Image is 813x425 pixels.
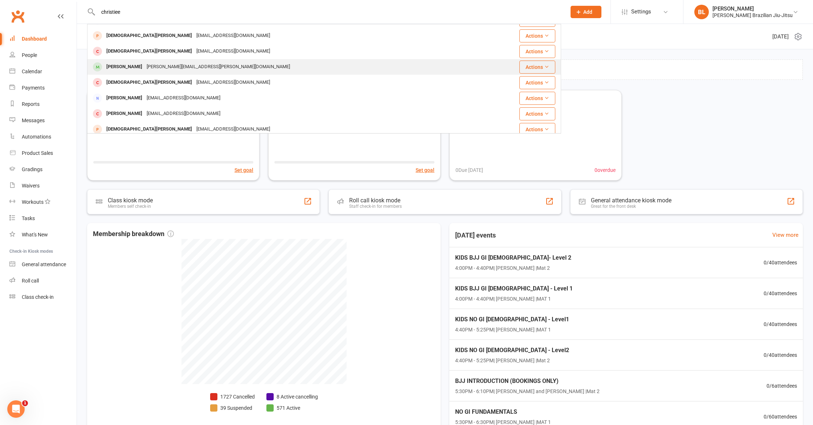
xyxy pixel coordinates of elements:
span: Add [583,9,592,15]
span: 0 Due [DATE] [455,166,483,174]
div: Great for the front desk [591,204,671,209]
div: [EMAIL_ADDRESS][DOMAIN_NAME] [194,30,272,41]
button: Set goal [416,166,434,174]
li: 571 Active [266,404,318,412]
button: Set goal [234,166,253,174]
div: [PERSON_NAME][EMAIL_ADDRESS][PERSON_NAME][DOMAIN_NAME] [144,62,292,72]
button: Actions [519,29,555,42]
a: Reports [9,96,77,112]
div: Reports [22,101,40,107]
span: 0 / 40 attendees [764,289,797,297]
div: [DEMOGRAPHIC_DATA][PERSON_NAME] [104,46,194,57]
div: Tasks [22,215,35,221]
a: Gradings [9,161,77,178]
span: 4:00PM - 4:40PM | [PERSON_NAME] | MAT 1 [455,295,573,303]
a: Waivers [9,178,77,194]
div: Roll call kiosk mode [349,197,402,204]
a: General attendance kiosk mode [9,256,77,273]
div: [EMAIL_ADDRESS][DOMAIN_NAME] [194,77,272,88]
span: 4:00PM - 4:40PM | [PERSON_NAME] | Mat 2 [455,264,571,272]
button: Actions [519,61,555,74]
a: Workouts [9,194,77,210]
span: KIDS BJJ GI [DEMOGRAPHIC_DATA]- Level 2 [455,253,571,263]
a: Product Sales [9,145,77,161]
span: BJJ INTRODUCTION (BOOKINGS ONLY) [455,376,600,386]
div: [PERSON_NAME] [104,108,144,119]
iframe: Intercom live chat [7,400,25,418]
button: Actions [519,45,555,58]
li: 8 Active cancelling [266,393,318,401]
a: Dashboard [9,31,77,47]
div: Roll call [22,278,39,284]
div: General attendance [22,261,66,267]
div: Class kiosk mode [108,197,153,204]
div: [PERSON_NAME] Brazilian Jiu-Jitsu [712,12,793,18]
button: Actions [519,76,555,89]
span: NO GI FUNDAMENTALS [455,407,551,417]
div: What's New [22,232,48,238]
li: 39 Suspended [210,404,255,412]
div: [PERSON_NAME] [712,5,793,12]
div: Dashboard [22,36,47,42]
span: KIDS NO GI [DEMOGRAPHIC_DATA] - Level2 [455,346,569,355]
span: 0 / 40 attendees [764,259,797,267]
a: People [9,47,77,63]
div: Automations [22,134,51,140]
a: What's New [9,227,77,243]
div: People [22,52,37,58]
div: [DEMOGRAPHIC_DATA][PERSON_NAME] [104,30,194,41]
div: Waivers [22,183,40,189]
div: BL [694,5,709,19]
span: Settings [631,4,651,20]
div: Members self check-in [108,204,153,209]
li: 1727 Cancelled [210,393,255,401]
a: Calendar [9,63,77,80]
span: 0 / 60 attendees [764,413,797,421]
a: Roll call [9,273,77,289]
div: Payments [22,85,45,91]
div: [PERSON_NAME] [104,62,144,72]
span: 4:40PM - 5:25PM | [PERSON_NAME] | MAT 1 [455,326,569,334]
span: 0 / 6 attendees [767,382,797,390]
button: Actions [519,107,555,120]
div: Calendar [22,69,42,74]
div: [EMAIL_ADDRESS][DOMAIN_NAME] [144,93,222,103]
a: Messages [9,112,77,129]
span: [DATE] [772,32,789,41]
div: Workouts [22,199,44,205]
div: [DEMOGRAPHIC_DATA][PERSON_NAME] [104,77,194,88]
input: Search... [96,7,561,17]
span: KIDS NO GI [DEMOGRAPHIC_DATA] - Level1 [455,315,569,324]
span: 0 overdue [595,166,616,174]
a: View more [772,231,798,239]
div: [EMAIL_ADDRESS][DOMAIN_NAME] [144,108,222,119]
div: [PERSON_NAME] [104,93,144,103]
span: 1 [22,400,28,406]
div: Product Sales [22,150,53,156]
div: [EMAIL_ADDRESS][DOMAIN_NAME] [194,46,272,57]
a: Payments [9,80,77,96]
button: Add [571,6,601,18]
div: Gradings [22,166,42,172]
span: KIDS BJJ GI [DEMOGRAPHIC_DATA] - Level 1 [455,284,573,293]
span: 0 / 40 attendees [764,351,797,359]
div: Class check-in [22,294,54,300]
a: Clubworx [9,7,27,25]
h3: [DATE] events [449,229,502,242]
div: Staff check-in for members [349,204,402,209]
div: Messages [22,117,45,123]
div: [EMAIL_ADDRESS][DOMAIN_NAME] [194,124,272,135]
span: 0 / 40 attendees [764,320,797,328]
span: 5:30PM - 6:10PM | [PERSON_NAME] and [PERSON_NAME] | Mat 2 [455,387,600,395]
button: Actions [519,123,555,136]
div: [DEMOGRAPHIC_DATA][PERSON_NAME] [104,124,194,135]
a: Class kiosk mode [9,289,77,305]
button: Actions [519,92,555,105]
div: General attendance kiosk mode [591,197,671,204]
a: Tasks [9,210,77,227]
span: 4:40PM - 5:25PM | [PERSON_NAME] | Mat 2 [455,356,569,364]
span: Membership breakdown [93,229,174,239]
a: Automations [9,129,77,145]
